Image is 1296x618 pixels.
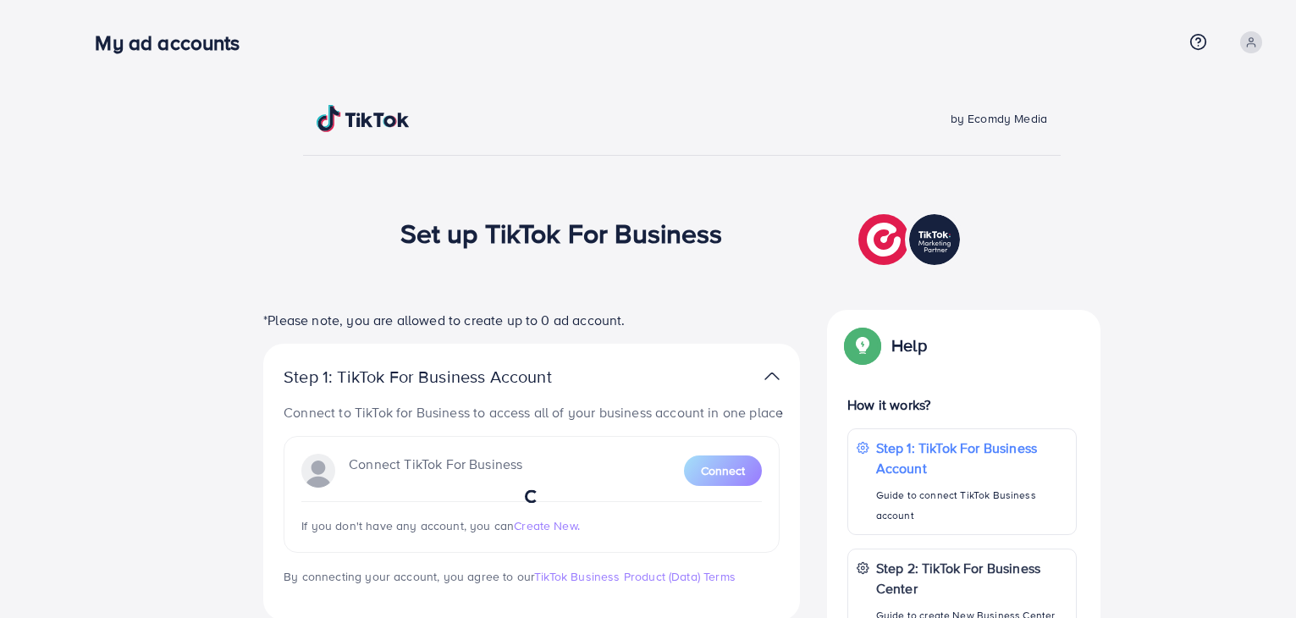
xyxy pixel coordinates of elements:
p: Step 1: TikTok For Business Account [876,438,1067,478]
p: How it works? [847,395,1077,415]
img: TikTok partner [764,364,780,389]
img: TikTok [317,105,410,132]
p: Step 1: TikTok For Business Account [284,367,605,387]
p: Help [891,335,927,356]
img: TikTok partner [858,210,964,269]
p: Guide to connect TikTok Business account [876,485,1067,526]
p: *Please note, you are allowed to create up to 0 ad account. [263,310,800,330]
h1: Set up TikTok For Business [400,217,723,249]
img: Popup guide [847,330,878,361]
h3: My ad accounts [95,30,253,55]
p: Step 2: TikTok For Business Center [876,558,1067,599]
span: by Ecomdy Media [951,110,1047,127]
